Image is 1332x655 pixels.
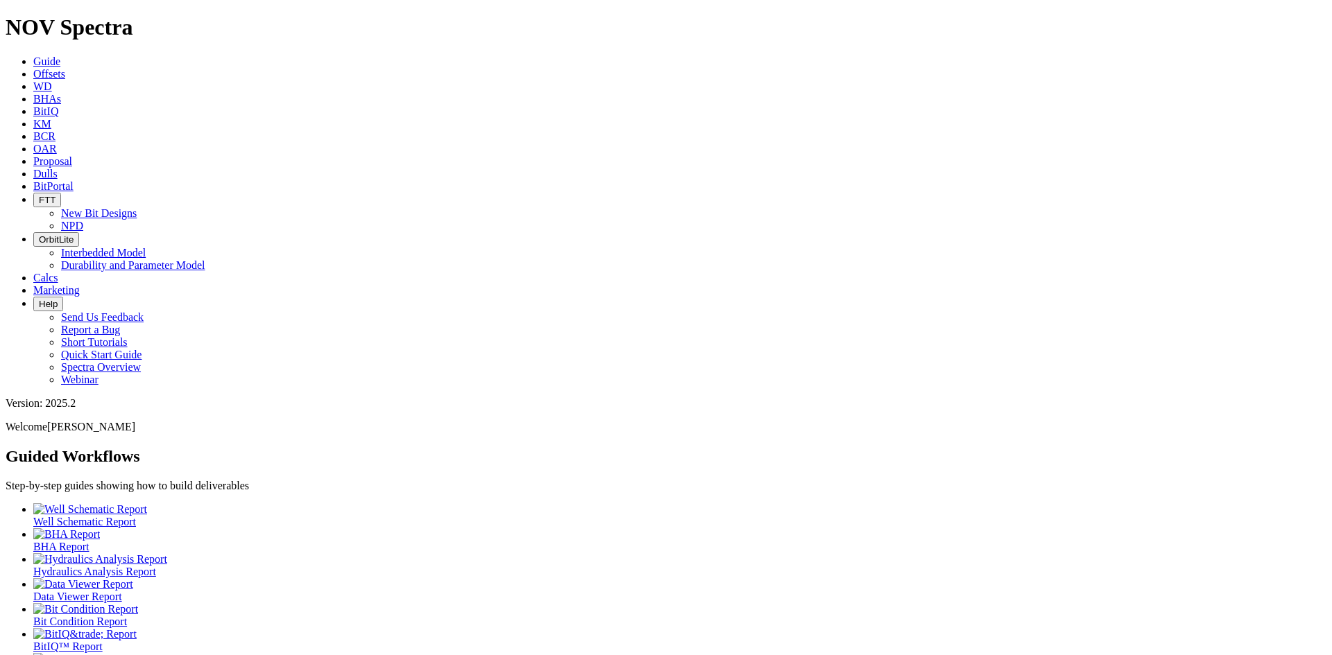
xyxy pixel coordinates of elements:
a: Marketing [33,284,80,296]
a: Webinar [61,374,99,385]
span: Data Viewer Report [33,591,122,602]
span: Help [39,299,58,309]
span: Hydraulics Analysis Report [33,566,156,577]
a: Well Schematic Report Well Schematic Report [33,503,1326,527]
a: New Bit Designs [61,207,137,219]
button: FTT [33,193,61,207]
a: Durability and Parameter Model [61,259,205,271]
a: Interbedded Model [61,247,146,259]
a: BitIQ&trade; Report BitIQ™ Report [33,628,1326,652]
a: Calcs [33,272,58,283]
img: BitIQ&trade; Report [33,628,137,640]
a: BitPortal [33,180,74,192]
h1: NOV Spectra [6,15,1326,40]
a: Offsets [33,68,65,80]
a: Short Tutorials [61,336,128,348]
a: BCR [33,130,55,142]
span: Bit Condition Report [33,615,127,627]
a: Guide [33,55,60,67]
img: Well Schematic Report [33,503,147,516]
a: BHAs [33,93,61,105]
a: Hydraulics Analysis Report Hydraulics Analysis Report [33,553,1326,577]
a: BitIQ [33,105,58,117]
span: Well Schematic Report [33,516,136,527]
button: OrbitLite [33,232,79,247]
button: Help [33,297,63,311]
a: BHA Report BHA Report [33,528,1326,552]
a: Report a Bug [61,324,120,335]
a: Proposal [33,155,72,167]
p: Step-by-step guides showing how to build deliverables [6,480,1326,492]
a: Send Us Feedback [61,311,144,323]
div: Version: 2025.2 [6,397,1326,410]
a: Bit Condition Report Bit Condition Report [33,603,1326,627]
a: OAR [33,143,57,155]
a: Quick Start Guide [61,349,142,360]
a: NPD [61,220,83,232]
img: BHA Report [33,528,100,541]
a: KM [33,118,51,130]
a: Data Viewer Report Data Viewer Report [33,578,1326,602]
h2: Guided Workflows [6,447,1326,466]
p: Welcome [6,421,1326,433]
a: Spectra Overview [61,361,141,373]
a: WD [33,80,52,92]
span: OrbitLite [39,234,74,245]
img: Hydraulics Analysis Report [33,553,167,566]
span: [PERSON_NAME] [47,421,135,433]
img: Bit Condition Report [33,603,138,615]
span: BitIQ™ Report [33,640,103,652]
span: BHA Report [33,541,89,552]
img: Data Viewer Report [33,578,133,591]
span: FTT [39,195,55,205]
a: Dulls [33,168,58,180]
